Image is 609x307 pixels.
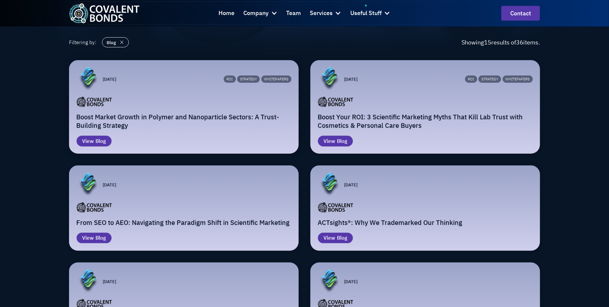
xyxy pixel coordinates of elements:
div: Useful Stuff [350,9,382,18]
div: Services [310,9,333,18]
div: View [324,234,336,242]
p: [DATE] [344,76,358,82]
div: Services [310,5,341,22]
p: [DATE] [344,181,358,188]
div: Team [286,9,301,18]
div: Blog [337,234,347,242]
h2: From SEO to AEO: Navigating the Paradigm Shift in Scientific Marketing [77,218,291,227]
div: View [82,137,94,145]
div: Blog [96,137,106,145]
p: [DATE] [103,278,116,285]
p: [DATE] [344,278,358,285]
div: Whitepapers [261,76,291,83]
p: [DATE] [103,181,116,188]
span: 36 [516,39,523,46]
div: Blog [337,137,347,145]
div: Blog [96,234,106,242]
div: Whitepapers [503,76,533,83]
a: [DATE]ROIStrategyWhitepapersBoost Market Growth in Polymer and Nanoparticle Sectors: A Trust-Buil... [69,60,299,154]
a: [DATE]From SEO to AEO: Navigating the Paradigm Shift in Scientific MarketingViewBlog [69,165,299,251]
div: ROI [224,76,236,83]
div: ROI [465,76,477,83]
h2: Boost Market Growth in Polymer and Nanoparticle Sectors: A Trust-Building Strategy [77,113,291,130]
a: home [69,3,140,23]
h2: Boost Your ROI: 3 Scientific Marketing Myths That Kill Lab Trust with Cosmetics & Personal Care B... [318,113,533,130]
img: close icon [118,38,126,47]
img: Covalent Bonds White / Teal Logo [69,3,140,23]
p: [DATE] [103,76,116,82]
div: Strategy [478,76,501,83]
div: Showing results of items. [461,38,540,47]
a: contact [501,6,540,21]
span: 15 [484,39,491,46]
a: Home [218,5,235,22]
h2: ACTsights®: Why We Trademarked Our Thinking [318,218,533,227]
iframe: Chat Widget [576,276,609,307]
div: Useful Stuff [350,5,391,22]
div: Blog [107,39,116,46]
a: [DATE]ACTsights®: Why We Trademarked Our ThinkingViewBlog [310,165,540,251]
div: View [82,234,94,242]
div: Home [218,9,235,18]
div: Filtering by: [69,37,96,48]
div: Strategy [237,76,260,83]
a: [DATE]ROIStrategyWhitepapersBoost Your ROI: 3 Scientific Marketing Myths That Kill Lab Trust with... [310,60,540,154]
div: Company [243,9,269,18]
a: Team [286,5,301,22]
div: Company [243,5,277,22]
div: View [324,137,336,145]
